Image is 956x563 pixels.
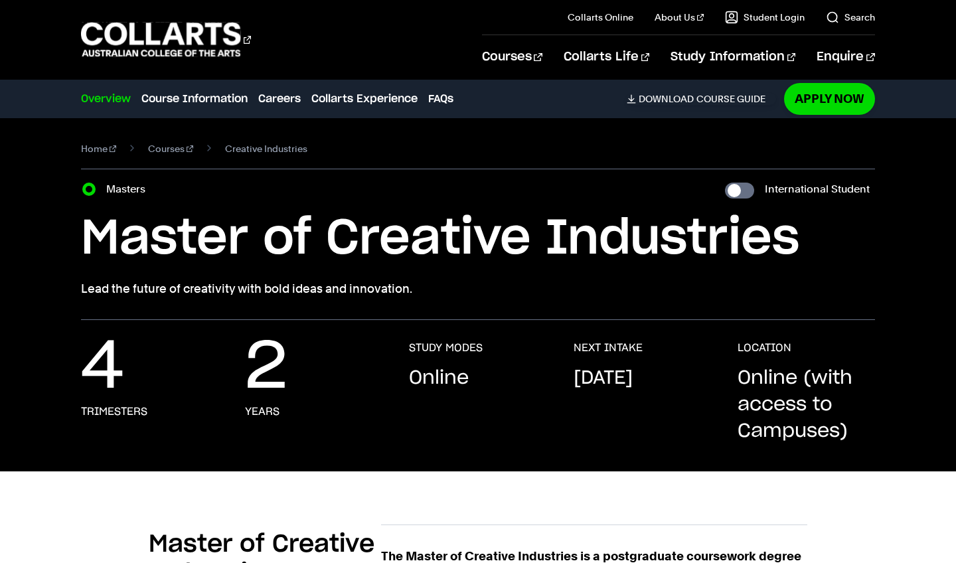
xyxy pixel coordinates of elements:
span: Creative Industries [225,139,307,158]
a: Careers [258,91,301,107]
a: Overview [81,91,131,107]
a: Home [81,139,116,158]
span: Download [639,93,694,105]
h3: STUDY MODES [409,341,483,355]
h1: Master of Creative Industries [81,209,874,269]
p: 2 [245,341,287,394]
a: Courses [482,35,542,79]
p: 4 [81,341,124,394]
a: About Us [655,11,704,24]
label: International Student [765,180,870,199]
h3: LOCATION [738,341,791,355]
a: Collarts Experience [311,91,418,107]
a: Search [826,11,875,24]
p: [DATE] [574,365,633,392]
p: Online [409,365,469,392]
a: Courses [148,139,193,158]
p: Lead the future of creativity with bold ideas and innovation. [81,280,874,298]
a: Apply Now [784,83,875,114]
a: Collarts Life [564,35,649,79]
div: Go to homepage [81,21,251,58]
a: Course Information [141,91,248,107]
a: Collarts Online [568,11,633,24]
a: Enquire [817,35,874,79]
p: Online (with access to Campuses) [738,365,875,445]
a: DownloadCourse Guide [627,93,776,105]
a: Student Login [725,11,805,24]
h3: Years [245,405,279,418]
h3: NEXT INTAKE [574,341,643,355]
a: FAQs [428,91,453,107]
label: Masters [106,180,153,199]
h3: Trimesters [81,405,147,418]
a: Study Information [671,35,795,79]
